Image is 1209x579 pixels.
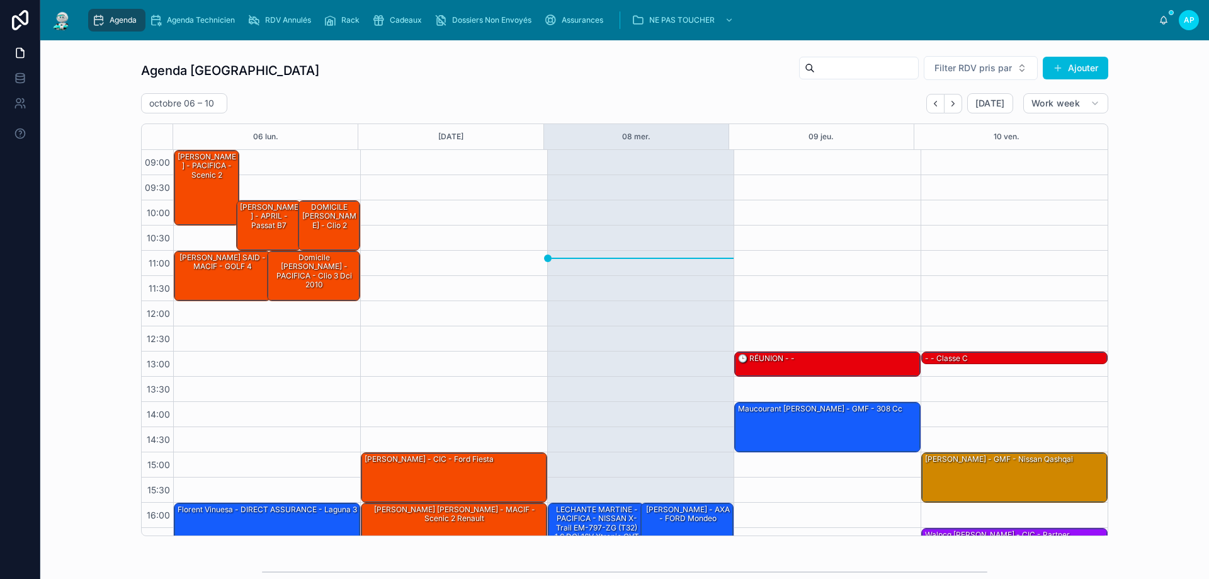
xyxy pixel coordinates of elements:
span: 16:30 [144,535,173,546]
div: Florent Vinuesa - DIRECT ASSURANCE - laguna 3 [176,504,358,515]
img: App logo [50,10,73,30]
span: 15:30 [144,484,173,495]
h2: octobre 06 – 10 [149,97,214,110]
span: NE PAS TOUCHER [649,15,715,25]
div: Domicile [PERSON_NAME] - PACIFICA - clio 3 dci 2010 [270,252,359,291]
div: [PERSON_NAME] - CIC - ford fiesta [363,454,495,465]
div: 🕒 RÉUNION - - [737,353,796,364]
span: [DATE] [975,98,1005,109]
span: Work week [1031,98,1080,109]
div: [PERSON_NAME] - GMF - Nissan qashqai [922,453,1107,502]
button: Select Button [924,56,1038,80]
span: 13:00 [144,358,173,369]
div: DOMICILE [PERSON_NAME] - Clio 2 [300,202,359,231]
a: RDV Annulés [244,9,320,32]
span: Agenda Technicien [167,15,235,25]
a: NE PAS TOUCHER [628,9,740,32]
button: [DATE] [438,124,463,149]
div: [PERSON_NAME] [PERSON_NAME] - MACIF - scenic 2 renault [363,504,546,525]
div: walpcq [PERSON_NAME] - CIC - Partner [924,529,1071,541]
span: 14:30 [144,434,173,445]
button: Back [926,94,945,113]
div: [PERSON_NAME] - PACIFICA - scenic 2 [174,151,239,225]
span: 15:00 [144,459,173,470]
div: 🕒 RÉUNION - - [735,352,920,376]
div: LECHANTE MARTINE - PACIFICA - NISSAN X-Trail EM-797-ZG (T32) 1.6 dCi 16V Xtronic CVT 2WD S&S 130 ... [550,504,644,561]
div: [PERSON_NAME] - APRIL - passat B7 [237,201,301,250]
span: 09:00 [142,157,173,168]
div: Domicile [PERSON_NAME] - PACIFICA - clio 3 dci 2010 [268,251,360,301]
span: 11:30 [145,283,173,294]
button: Work week [1023,93,1108,113]
div: [PERSON_NAME] [PERSON_NAME] - MACIF - scenic 2 renault [361,503,547,578]
button: Ajouter [1043,57,1108,79]
div: [PERSON_NAME] - AXA - FORD mondeo [641,503,733,553]
a: Cadeaux [368,9,431,32]
span: 11:00 [145,258,173,268]
span: 12:30 [144,333,173,344]
span: Cadeaux [390,15,422,25]
div: Florent Vinuesa - DIRECT ASSURANCE - laguna 3 [174,503,360,553]
button: [DATE] [967,93,1013,113]
div: [PERSON_NAME] - AXA - FORD mondeo [643,504,732,525]
h1: Agenda [GEOGRAPHIC_DATA] [141,62,319,79]
div: Maucourant [PERSON_NAME] - GMF - 308 cc [737,403,904,415]
a: Assurances [540,9,612,32]
a: Agenda Technicien [145,9,244,32]
button: 08 mer. [622,124,650,149]
a: Dossiers Non Envoyés [431,9,540,32]
span: 10:30 [144,232,173,243]
div: [PERSON_NAME] SAID - MACIF - GOLF 4 [176,252,270,273]
span: Assurances [562,15,603,25]
span: 13:30 [144,384,173,394]
div: [PERSON_NAME] - GMF - Nissan qashqai [924,454,1074,465]
span: Filter RDV pris par [934,62,1012,74]
button: 09 jeu. [809,124,834,149]
a: Rack [320,9,368,32]
div: DOMICILE [PERSON_NAME] - Clio 2 [298,201,360,250]
span: 16:00 [144,510,173,520]
button: 06 lun. [253,124,278,149]
div: Maucourant [PERSON_NAME] - GMF - 308 cc [735,403,920,452]
button: Next [945,94,962,113]
span: 09:30 [142,182,173,193]
div: [PERSON_NAME] - APRIL - passat B7 [239,202,300,231]
span: AP [1184,15,1195,25]
span: Agenda [110,15,137,25]
span: 10:00 [144,207,173,218]
a: Agenda [88,9,145,32]
button: 10 ven. [994,124,1019,149]
span: 14:00 [144,409,173,420]
span: Dossiers Non Envoyés [452,15,531,25]
span: 12:00 [144,308,173,319]
div: [PERSON_NAME] SAID - MACIF - GOLF 4 [174,251,270,301]
div: - - classe c [924,353,969,364]
div: [PERSON_NAME] - PACIFICA - scenic 2 [176,151,238,181]
div: - - classe c [922,352,1107,365]
div: scrollable content [83,6,1159,34]
div: LECHANTE MARTINE - PACIFICA - NISSAN X-Trail EM-797-ZG (T32) 1.6 dCi 16V Xtronic CVT 2WD S&S 130 ... [548,503,644,553]
div: [PERSON_NAME] - CIC - ford fiesta [361,453,547,502]
span: Rack [341,15,360,25]
span: RDV Annulés [265,15,311,25]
